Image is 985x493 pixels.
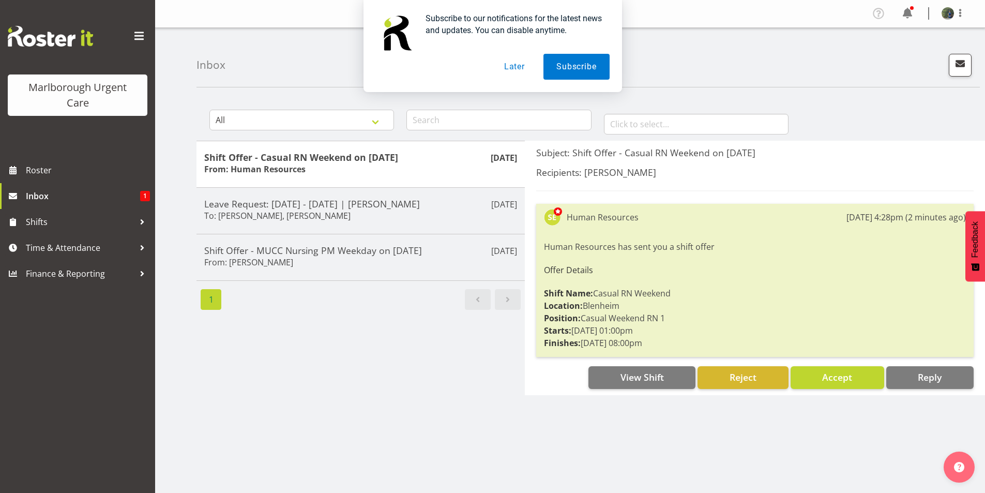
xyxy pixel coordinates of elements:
[544,312,581,324] strong: Position:
[543,54,609,80] button: Subscribe
[846,211,966,223] div: [DATE] 4:28pm (2 minutes ago)
[491,152,517,164] p: [DATE]
[588,366,695,389] button: View Shift
[730,371,756,383] span: Reject
[698,366,788,389] button: Reject
[971,221,980,258] span: Feedback
[791,366,884,389] button: Accept
[604,114,789,135] input: Click to select...
[26,188,140,204] span: Inbox
[954,462,964,472] img: help-xxl-2.png
[26,266,134,281] span: Finance & Reporting
[620,371,664,383] span: View Shift
[18,80,137,111] div: Marlborough Urgent Care
[567,211,639,223] div: Human Resources
[965,211,985,281] button: Feedback - Show survey
[26,214,134,230] span: Shifts
[544,337,581,349] strong: Finishes:
[204,245,517,256] h5: Shift Offer - MUCC Nursing PM Weekday on [DATE]
[204,198,517,210] h5: Leave Request: [DATE] - [DATE] | [PERSON_NAME]
[544,288,593,299] strong: Shift Name:
[544,325,571,336] strong: Starts:
[491,245,517,257] p: [DATE]
[491,54,538,80] button: Later
[26,240,134,256] span: Time & Attendance
[495,289,521,310] a: Next page
[417,12,610,36] div: Subscribe to our notifications for the latest news and updates. You can disable anytime.
[886,366,974,389] button: Reply
[536,147,974,158] h5: Subject: Shift Offer - Casual RN Weekend on [DATE]
[491,198,517,211] p: [DATE]
[26,162,150,178] span: Roster
[204,152,517,163] h5: Shift Offer - Casual RN Weekend on [DATE]
[544,300,583,311] strong: Location:
[465,289,491,310] a: Previous page
[204,257,293,267] h6: From: [PERSON_NAME]
[140,191,150,201] span: 1
[376,12,417,54] img: notification icon
[822,371,852,383] span: Accept
[204,164,306,174] h6: From: Human Resources
[204,211,351,221] h6: To: [PERSON_NAME], [PERSON_NAME]
[544,209,560,226] img: sarah-edwards11800.jpg
[536,167,974,178] h5: Recipients: [PERSON_NAME]
[918,371,942,383] span: Reply
[544,265,966,275] h6: Offer Details
[406,110,591,130] input: Search
[544,238,966,352] div: Human Resources has sent you a shift offer Casual RN Weekend Blenheim Casual Weekend RN 1 [DATE] ...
